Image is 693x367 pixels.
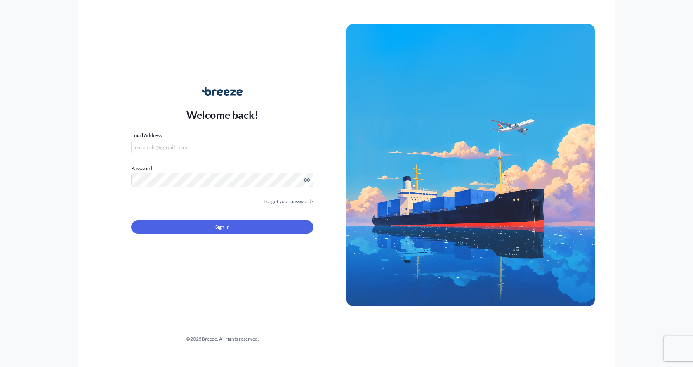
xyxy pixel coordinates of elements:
[304,177,310,183] button: Show password
[131,131,162,140] label: Email Address
[131,164,313,173] label: Password
[131,220,313,234] button: Sign In
[215,223,230,231] span: Sign In
[264,197,313,206] a: Forgot your password?
[131,140,313,154] input: example@gmail.com
[346,24,595,306] img: Ship illustration
[186,108,259,121] p: Welcome back!
[98,335,346,343] div: © 2025 Breeze. All rights reserved.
